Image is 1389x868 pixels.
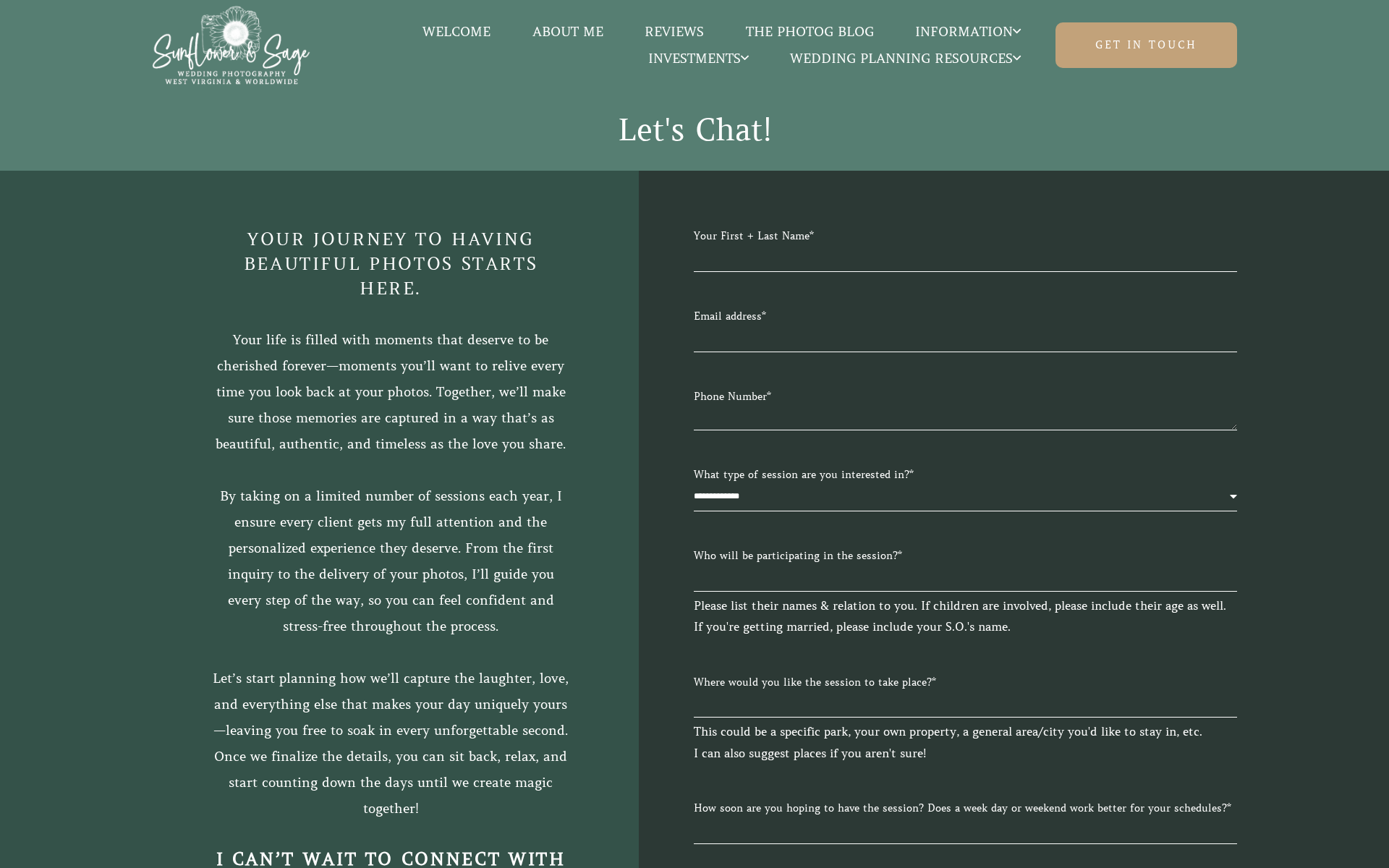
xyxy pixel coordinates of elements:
label: How soon are you hoping to have the session? Does a week day or weekend work better for your sche... [694,800,1237,820]
label: What type of session are you interested in? [694,467,1237,486]
a: Reviews [624,22,725,41]
img: Sunflower & Sage Wedding Photography [152,6,311,85]
label: Where would you like the session to take place? [694,674,1237,694]
span: Get in touch [1095,38,1197,52]
span: Information [915,25,1021,39]
label: Your First + Last Name [694,228,1237,247]
a: About Me [511,22,624,41]
p: By taking on a limited number of sessions each year, I ensure every client gets my full attention... [210,483,572,639]
span: Investments [648,51,749,66]
a: Welcome [402,22,511,41]
p: Your life is filled with moments that deserve to be cherished forever—moments you’ll want to reli... [210,327,572,457]
p: Let’s start planning how we’ll capture the laughter, love, and everything else that makes your da... [210,665,572,822]
h1: Let's Chat! [333,108,1056,153]
a: Information [895,22,1042,41]
p: This could be a specific park, your own property, a general area/city you'd like to stay in, etc.... [694,721,1237,764]
label: Email address [694,308,1237,328]
a: The Photog Blog [725,22,895,41]
a: Get in touch [1055,22,1237,67]
span: Wedding Planning Resources [790,51,1021,66]
p: Please list their names & relation to you. If children are involved, please include their age as ... [694,595,1237,638]
label: Who will be participating in the session? [694,548,1237,567]
a: Investments [627,49,770,68]
label: Phone Number [694,388,1237,408]
h3: YOUR JOURNEY TO HAVING BEAUTIFUL PHOTOS STARTS HERE. [210,228,572,301]
a: Wedding Planning Resources [770,49,1042,68]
